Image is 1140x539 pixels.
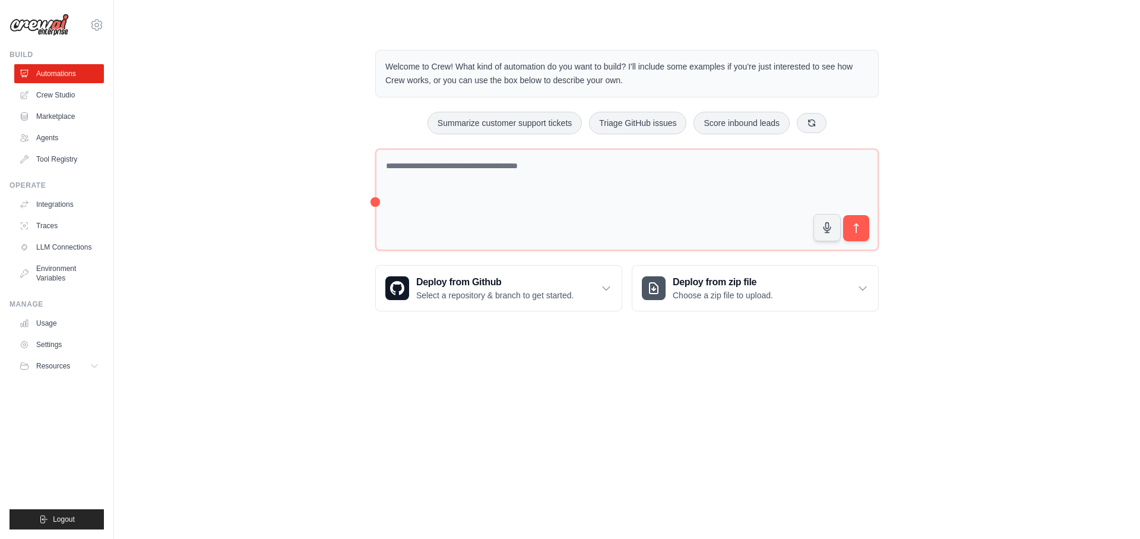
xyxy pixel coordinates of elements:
button: Resources [14,357,104,376]
a: Usage [14,314,104,333]
a: Traces [14,216,104,235]
button: Summarize customer support tickets [427,112,582,134]
a: Settings [14,335,104,354]
p: Choose a zip file to upload. [673,289,773,301]
h3: Deploy from Github [416,275,574,289]
p: Welcome to Crew! What kind of automation do you want to build? I'll include some examples if you'... [385,60,869,87]
a: Tool Registry [14,150,104,169]
button: Logout [9,509,104,529]
a: LLM Connections [14,238,104,257]
div: Build [9,50,104,59]
span: Logout [53,515,75,524]
a: Crew Studio [14,86,104,105]
button: Triage GitHub issues [589,112,686,134]
a: Automations [14,64,104,83]
a: Environment Variables [14,259,104,288]
button: Score inbound leads [693,112,790,134]
a: Integrations [14,195,104,214]
p: Select a repository & branch to get started. [416,289,574,301]
div: Manage [9,300,104,309]
h3: Deploy from zip file [673,275,773,289]
a: Marketplace [14,107,104,126]
a: Agents [14,128,104,147]
div: Operate [9,181,104,190]
img: Logo [9,14,69,36]
span: Resources [36,361,70,371]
